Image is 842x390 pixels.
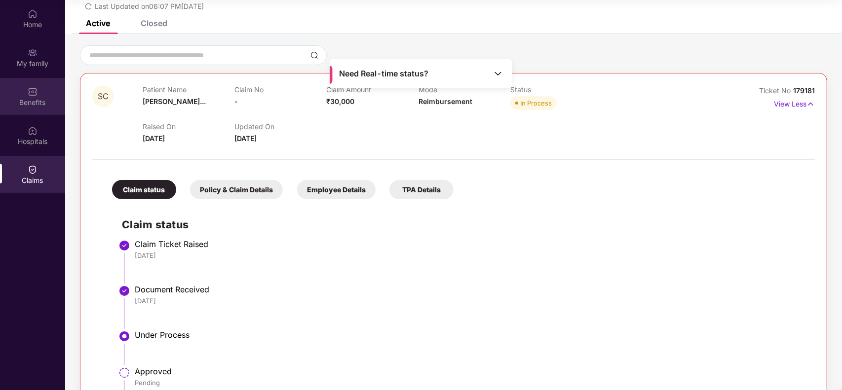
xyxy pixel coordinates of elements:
div: Employee Details [297,180,376,199]
p: Claim No [234,85,326,94]
span: [DATE] [143,134,165,142]
img: svg+xml;base64,PHN2ZyBpZD0iU3RlcC1QZW5kaW5nLTMyeDMyIiB4bWxucz0iaHR0cDovL3d3dy53My5vcmcvMjAwMC9zdm... [118,367,130,379]
img: svg+xml;base64,PHN2ZyB3aWR0aD0iMjAiIGhlaWdodD0iMjAiIHZpZXdCb3g9IjAgMCAyMCAyMCIgZmlsbD0ibm9uZSIgeG... [28,48,38,58]
span: - [234,97,238,106]
div: Active [86,18,110,28]
img: svg+xml;base64,PHN2ZyBpZD0iU3RlcC1Eb25lLTMyeDMyIiB4bWxucz0iaHR0cDovL3d3dy53My5vcmcvMjAwMC9zdmciIH... [118,285,130,297]
img: svg+xml;base64,PHN2ZyBpZD0iU2VhcmNoLTMyeDMyIiB4bWxucz0iaHR0cDovL3d3dy53My5vcmcvMjAwMC9zdmciIHdpZH... [310,51,318,59]
div: Claim Ticket Raised [135,239,805,249]
span: [DATE] [234,134,257,142]
div: TPA Details [389,180,454,199]
div: Under Process [135,330,805,340]
img: Toggle Icon [493,69,503,78]
p: Raised On [143,122,234,131]
p: View Less [774,96,815,109]
span: Need Real-time status? [339,69,428,79]
div: Claim status [112,180,176,199]
span: Ticket No [759,86,793,95]
div: Approved [135,366,805,376]
img: svg+xml;base64,PHN2ZyB4bWxucz0iaHR0cDovL3d3dy53My5vcmcvMjAwMC9zdmciIHdpZHRoPSIxNyIgaGVpZ2h0PSIxNy... [806,99,815,109]
div: Closed [141,18,167,28]
span: redo [85,2,92,10]
span: Last Updated on 06:07 PM[DATE] [95,2,204,10]
div: Pending [135,378,805,387]
p: Patient Name [143,85,234,94]
div: [DATE] [135,251,805,260]
img: svg+xml;base64,PHN2ZyBpZD0iSG9tZSIgeG1sbnM9Imh0dHA6Ly93d3cudzMub3JnLzIwMDAvc3ZnIiB3aWR0aD0iMjAiIG... [28,9,38,19]
img: svg+xml;base64,PHN2ZyBpZD0iU3RlcC1Eb25lLTMyeDMyIiB4bWxucz0iaHR0cDovL3d3dy53My5vcmcvMjAwMC9zdmciIH... [118,240,130,251]
div: Policy & Claim Details [190,180,283,199]
span: SC [98,92,109,101]
img: svg+xml;base64,PHN2ZyBpZD0iU3RlcC1BY3RpdmUtMzJ4MzIiIHhtbG5zPSJodHRwOi8vd3d3LnczLm9yZy8yMDAwL3N2Zy... [118,330,130,342]
p: Mode [419,85,510,94]
div: In Process [520,98,552,108]
span: Reimbursement [419,97,472,106]
p: Updated On [234,122,326,131]
img: svg+xml;base64,PHN2ZyBpZD0iSG9zcGl0YWxzIiB4bWxucz0iaHR0cDovL3d3dy53My5vcmcvMjAwMC9zdmciIHdpZHRoPS... [28,126,38,136]
span: ₹30,000 [326,97,354,106]
p: Claim Amount [326,85,418,94]
span: 179181 [793,86,815,95]
div: Document Received [135,284,805,294]
span: [PERSON_NAME]... [143,97,206,106]
p: Status [510,85,602,94]
div: [DATE] [135,296,805,305]
img: svg+xml;base64,PHN2ZyBpZD0iQ2xhaW0iIHhtbG5zPSJodHRwOi8vd3d3LnczLm9yZy8yMDAwL3N2ZyIgd2lkdGg9IjIwIi... [28,165,38,175]
h2: Claim status [122,216,805,233]
img: svg+xml;base64,PHN2ZyBpZD0iQmVuZWZpdHMiIHhtbG5zPSJodHRwOi8vd3d3LnczLm9yZy8yMDAwL3N2ZyIgd2lkdGg9Ij... [28,87,38,97]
